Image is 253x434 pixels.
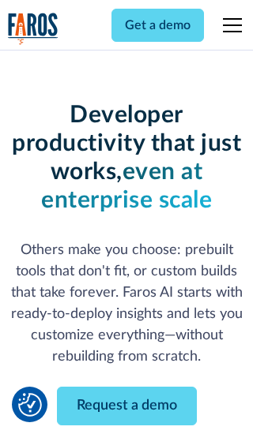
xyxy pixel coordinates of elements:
p: Others make you choose: prebuilt tools that don't fit, or custom builds that take forever. Faros ... [8,240,246,368]
strong: Developer productivity that just works, [12,103,241,184]
img: Logo of the analytics and reporting company Faros. [8,13,59,45]
button: Cookie Settings [18,393,42,417]
a: Request a demo [57,387,197,425]
img: Revisit consent button [18,393,42,417]
a: home [8,13,59,45]
div: menu [213,6,245,44]
a: Get a demo [111,9,204,42]
strong: even at enterprise scale [41,160,212,212]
